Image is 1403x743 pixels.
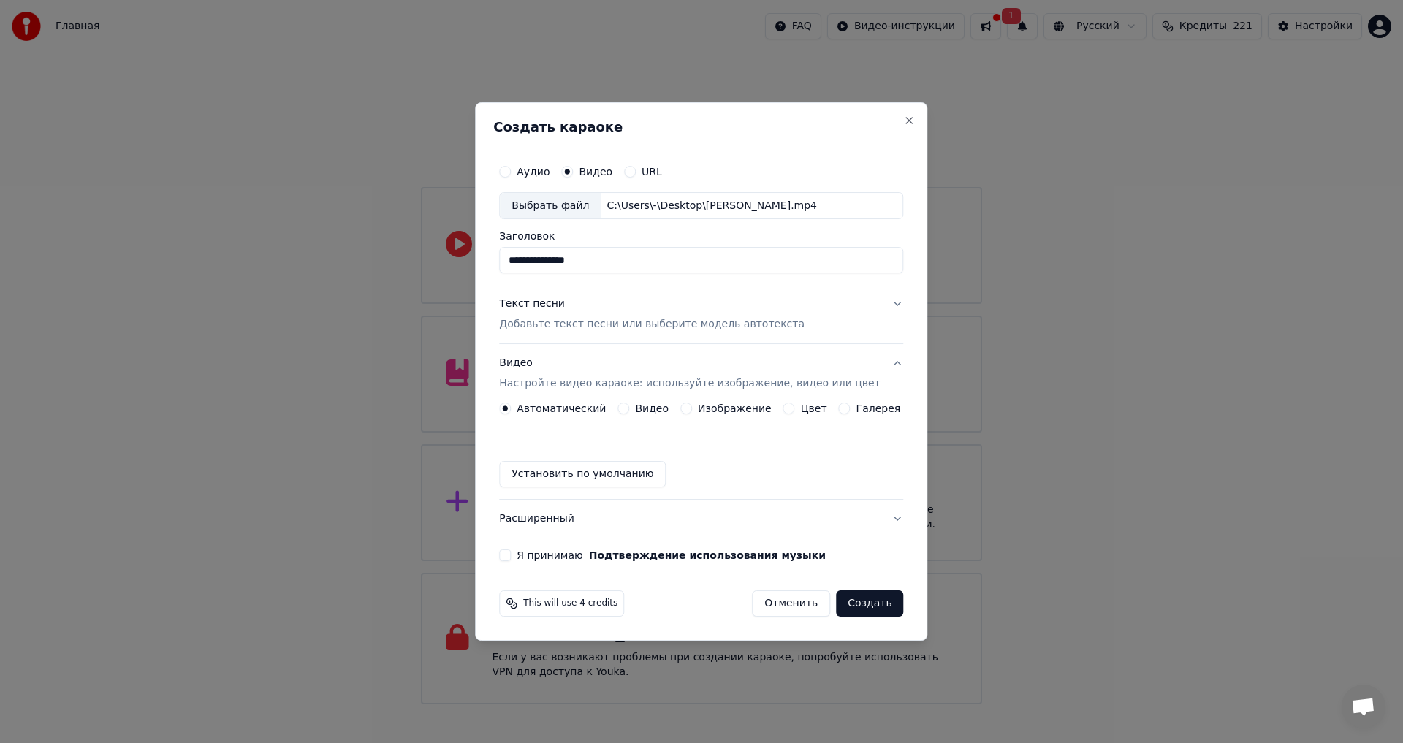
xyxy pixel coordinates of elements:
[635,403,669,414] label: Видео
[499,403,903,499] div: ВидеоНастройте видео караоке: используйте изображение, видео или цвет
[523,598,617,609] span: This will use 4 credits
[642,167,662,177] label: URL
[499,318,805,332] p: Добавьте текст песни или выберите модель автотекста
[493,121,909,134] h2: Создать караоке
[579,167,612,177] label: Видео
[517,167,550,177] label: Аудио
[499,232,903,242] label: Заголовок
[499,286,903,344] button: Текст песниДобавьте текст песни или выберите модель автотекста
[499,297,565,312] div: Текст песни
[499,345,903,403] button: ВидеоНастройте видео караоке: используйте изображение, видео или цвет
[500,193,601,219] div: Выбрать файл
[752,590,830,617] button: Отменить
[698,403,772,414] label: Изображение
[517,550,826,560] label: Я принимаю
[589,550,826,560] button: Я принимаю
[856,403,901,414] label: Галерея
[499,357,880,392] div: Видео
[499,500,903,538] button: Расширенный
[517,403,606,414] label: Автоматический
[499,461,666,487] button: Установить по умолчанию
[601,199,823,213] div: C:\Users\-\Desktop\[PERSON_NAME].mp4
[836,590,903,617] button: Создать
[499,376,880,391] p: Настройте видео караоке: используйте изображение, видео или цвет
[801,403,827,414] label: Цвет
